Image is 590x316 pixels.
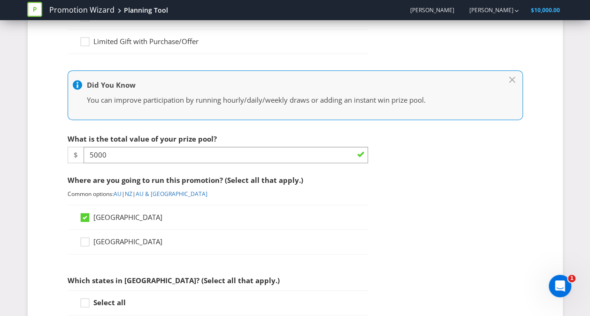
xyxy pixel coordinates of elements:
[136,190,207,198] a: AU & [GEOGRAPHIC_DATA]
[49,5,115,15] a: Promotion Wizard
[87,95,494,105] p: You can improve participation by running hourly/daily/weekly draws or adding an instant win prize...
[68,190,114,198] span: Common options:
[93,298,126,307] strong: Select all
[125,190,132,198] a: NZ
[568,275,575,282] span: 1
[93,237,162,246] span: [GEOGRAPHIC_DATA]
[68,276,280,285] span: Which states in [GEOGRAPHIC_DATA]? (Select all that apply.)
[549,275,571,297] iframe: Intercom live chat
[122,190,125,198] span: |
[68,134,217,143] span: What is the total value of your prize pool?
[93,212,162,222] span: [GEOGRAPHIC_DATA]
[530,6,559,14] span: $10,000.00
[114,190,122,198] a: AU
[410,6,454,14] span: [PERSON_NAME]
[132,190,136,198] span: |
[460,6,513,14] a: [PERSON_NAME]
[93,37,199,46] span: Limited Gift with Purchase/Offer
[124,6,168,15] div: Planning Tool
[68,147,84,163] span: $
[68,171,368,190] div: Where are you going to run this promotion? (Select all that apply.)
